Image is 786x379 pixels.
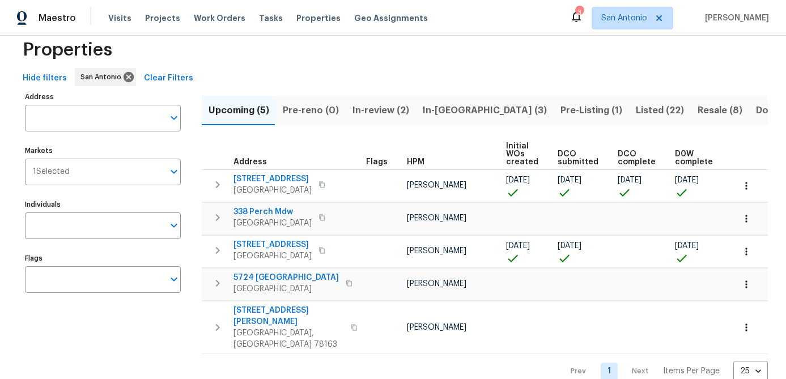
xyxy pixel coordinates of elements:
[636,103,684,118] span: Listed (22)
[506,176,530,184] span: [DATE]
[407,280,466,288] span: [PERSON_NAME]
[407,158,424,166] span: HPM
[233,283,339,295] span: [GEOGRAPHIC_DATA]
[506,142,538,166] span: Initial WOs created
[75,68,136,86] div: San Antonio
[259,14,283,22] span: Tasks
[407,181,466,189] span: [PERSON_NAME]
[663,365,720,377] p: Items Per Page
[506,242,530,250] span: [DATE]
[601,12,647,24] span: San Antonio
[166,271,182,287] button: Open
[80,71,126,83] span: San Antonio
[108,12,131,24] span: Visits
[560,103,622,118] span: Pre-Listing (1)
[407,323,466,331] span: [PERSON_NAME]
[233,239,312,250] span: [STREET_ADDRESS]
[166,110,182,126] button: Open
[283,103,339,118] span: Pre-reno (0)
[233,173,312,185] span: [STREET_ADDRESS]
[354,12,428,24] span: Geo Assignments
[166,164,182,180] button: Open
[39,12,76,24] span: Maestro
[233,250,312,262] span: [GEOGRAPHIC_DATA]
[209,103,269,118] span: Upcoming (5)
[25,255,181,262] label: Flags
[296,12,341,24] span: Properties
[194,12,245,24] span: Work Orders
[233,305,344,327] span: [STREET_ADDRESS][PERSON_NAME]
[25,93,181,100] label: Address
[700,12,769,24] span: [PERSON_NAME]
[166,218,182,233] button: Open
[675,176,699,184] span: [DATE]
[33,167,70,177] span: 1 Selected
[25,147,181,154] label: Markets
[558,176,581,184] span: [DATE]
[18,68,71,89] button: Hide filters
[23,71,67,86] span: Hide filters
[558,242,581,250] span: [DATE]
[558,150,598,166] span: DCO submitted
[25,201,181,208] label: Individuals
[139,68,198,89] button: Clear Filters
[423,103,547,118] span: In-[GEOGRAPHIC_DATA] (3)
[407,247,466,255] span: [PERSON_NAME]
[233,158,267,166] span: Address
[575,7,583,18] div: 3
[23,44,112,56] span: Properties
[233,206,312,218] span: 338 Perch Mdw
[144,71,193,86] span: Clear Filters
[618,150,656,166] span: DCO complete
[352,103,409,118] span: In-review (2)
[233,185,312,196] span: [GEOGRAPHIC_DATA]
[675,242,699,250] span: [DATE]
[366,158,388,166] span: Flags
[675,150,713,166] span: D0W complete
[233,327,344,350] span: [GEOGRAPHIC_DATA], [GEOGRAPHIC_DATA] 78163
[698,103,742,118] span: Resale (8)
[233,272,339,283] span: 5724 [GEOGRAPHIC_DATA]
[407,214,466,222] span: [PERSON_NAME]
[145,12,180,24] span: Projects
[233,218,312,229] span: [GEOGRAPHIC_DATA]
[618,176,641,184] span: [DATE]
